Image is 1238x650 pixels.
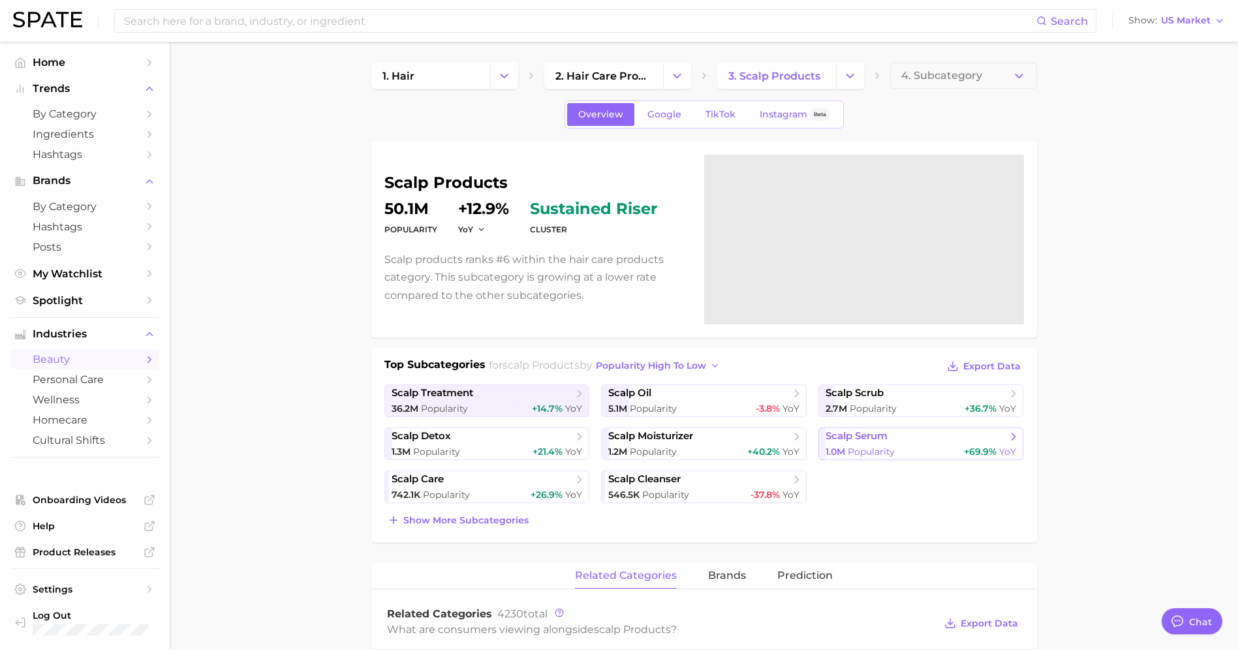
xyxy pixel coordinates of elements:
[10,196,159,217] a: by Category
[814,109,826,120] span: Beta
[33,148,137,161] span: Hashtags
[10,79,159,99] button: Trends
[941,614,1021,632] button: Export Data
[10,217,159,237] a: Hashtags
[999,403,1016,414] span: YoY
[10,390,159,410] a: wellness
[630,403,677,414] span: Popularity
[818,427,1024,460] a: scalp serum1.0m Popularity+69.9% YoY
[826,446,845,457] span: 1.0m
[10,171,159,191] button: Brands
[33,414,137,426] span: homecare
[751,489,780,501] span: -37.8%
[567,103,634,126] a: Overview
[10,124,159,144] a: Ingredients
[636,103,692,126] a: Google
[782,403,799,414] span: YoY
[13,12,82,27] img: SPATE
[497,608,548,620] span: total
[33,294,137,307] span: Spotlight
[489,359,724,371] span: for by
[10,516,159,536] a: Help
[663,63,691,89] button: Change Category
[10,606,159,640] a: Log out. Currently logged in with e-mail kailey.hendriksma@amway.com.
[647,109,681,120] span: Google
[392,387,473,399] span: scalp treatment
[497,608,523,620] span: 4230
[749,103,841,126] a: InstagramBeta
[10,410,159,430] a: homecare
[413,446,460,457] span: Popularity
[544,63,663,89] a: 2. hair care products
[593,357,724,375] button: popularity high to low
[530,201,657,217] span: sustained riser
[575,570,677,581] span: related categories
[601,384,807,417] a: scalp oil5.1m Popularity-3.8% YoY
[458,224,486,235] button: YoY
[458,201,509,217] dd: +12.9%
[532,403,563,414] span: +14.7%
[944,357,1023,375] button: Export Data
[1128,17,1157,24] span: Show
[10,290,159,311] a: Spotlight
[490,63,518,89] button: Change Category
[384,251,689,304] p: Scalp products ranks #6 within the hair care products category. This subcategory is growing at a ...
[10,580,159,599] a: Settings
[371,63,490,89] a: 1. hair
[33,373,137,386] span: personal care
[961,618,1018,629] span: Export Data
[705,109,735,120] span: TikTok
[1051,15,1088,27] span: Search
[387,608,492,620] span: Related Categories
[10,430,159,450] a: cultural shifts
[33,494,137,506] span: Onboarding Videos
[392,430,451,442] span: scalp detox
[565,489,582,501] span: YoY
[531,489,563,501] span: +26.9%
[608,387,651,399] span: scalp oil
[33,221,137,233] span: Hashtags
[33,328,137,340] span: Industries
[10,104,159,124] a: by Category
[578,109,623,120] span: Overview
[33,128,137,140] span: Ingredients
[818,384,1024,417] a: scalp scrub2.7m Popularity+36.7% YoY
[826,387,884,399] span: scalp scrub
[33,56,137,69] span: Home
[782,489,799,501] span: YoY
[890,63,1037,89] button: 4. Subcategory
[608,446,627,457] span: 1.2m
[392,489,420,501] span: 742.1k
[608,489,640,501] span: 546.5k
[608,430,693,442] span: scalp moisturizer
[33,108,137,120] span: by Category
[1161,17,1211,24] span: US Market
[33,610,179,621] span: Log Out
[33,434,137,446] span: cultural shifts
[384,427,590,460] a: scalp detox1.3m Popularity+21.4% YoY
[392,446,410,457] span: 1.3m
[33,353,137,365] span: beauty
[10,324,159,344] button: Industries
[777,570,833,581] span: Prediction
[423,489,470,501] span: Popularity
[963,361,1021,372] span: Export Data
[10,542,159,562] a: Product Releases
[964,446,997,457] span: +69.9%
[458,224,473,235] span: YoY
[760,109,807,120] span: Instagram
[782,446,799,457] span: YoY
[728,70,820,82] span: 3. scalp products
[10,144,159,164] a: Hashtags
[384,471,590,503] a: scalp care742.1k Popularity+26.9% YoY
[503,359,580,371] span: scalp products
[901,70,982,82] span: 4. Subcategory
[33,520,137,532] span: Help
[642,489,689,501] span: Popularity
[533,446,563,457] span: +21.4%
[848,446,895,457] span: Popularity
[33,83,137,95] span: Trends
[708,570,746,581] span: brands
[594,623,671,636] span: scalp products
[601,471,807,503] a: scalp cleanser546.5k Popularity-37.8% YoY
